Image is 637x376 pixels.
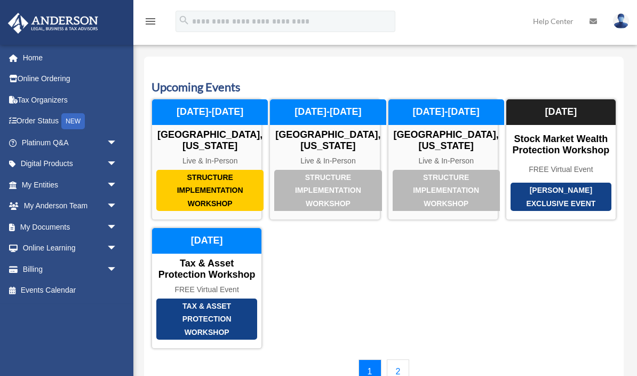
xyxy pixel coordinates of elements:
a: Digital Productsarrow_drop_down [7,153,133,175]
span: arrow_drop_down [107,216,128,238]
a: My Anderson Teamarrow_drop_down [7,195,133,217]
a: Home [7,47,133,68]
div: [DATE] [506,99,616,125]
div: [DATE]-[DATE] [388,99,504,125]
i: menu [144,15,157,28]
div: [GEOGRAPHIC_DATA], [US_STATE] [270,129,386,152]
div: Live & In-Person [152,156,268,166]
img: User Pic [613,13,629,29]
a: Order StatusNEW [7,111,133,132]
div: Tax & Asset Protection Workshop [152,258,261,281]
a: [PERSON_NAME] Exclusive Event Stock Market Wealth Protection Workshop FREE Virtual Event [DATE] [506,99,616,220]
a: My Documentsarrow_drop_down [7,216,133,238]
span: arrow_drop_down [107,174,128,196]
span: arrow_drop_down [107,258,128,280]
div: [GEOGRAPHIC_DATA], [US_STATE] [152,129,268,152]
i: search [178,14,190,26]
div: Structure Implementation Workshop [393,170,500,211]
a: Structure Implementation Workshop [GEOGRAPHIC_DATA], [US_STATE] Live & In-Person [DATE]-[DATE] [388,99,498,220]
div: Structure Implementation Workshop [156,170,264,211]
div: Live & In-Person [388,156,504,166]
div: FREE Virtual Event [506,165,616,174]
a: Tax & Asset Protection Workshop Tax & Asset Protection Workshop FREE Virtual Event [DATE] [152,228,262,349]
div: [DATE]-[DATE] [270,99,386,125]
div: [PERSON_NAME] Exclusive Event [511,183,611,211]
a: Platinum Q&Aarrow_drop_down [7,132,133,153]
span: arrow_drop_down [107,153,128,175]
div: NEW [61,113,85,129]
a: My Entitiesarrow_drop_down [7,174,133,195]
div: Stock Market Wealth Protection Workshop [506,134,616,156]
div: FREE Virtual Event [152,285,261,294]
a: Billingarrow_drop_down [7,258,133,280]
a: Online Learningarrow_drop_down [7,238,133,259]
div: Structure Implementation Workshop [274,170,381,211]
h3: Upcoming Events [152,79,616,96]
img: Anderson Advisors Platinum Portal [5,13,101,34]
div: [GEOGRAPHIC_DATA], [US_STATE] [388,129,504,152]
div: Live & In-Person [270,156,386,166]
span: arrow_drop_down [107,195,128,217]
div: [DATE] [152,228,261,254]
a: Structure Implementation Workshop [GEOGRAPHIC_DATA], [US_STATE] Live & In-Person [DATE]-[DATE] [269,99,380,220]
div: Tax & Asset Protection Workshop [156,299,257,340]
span: arrow_drop_down [107,132,128,154]
a: Tax Organizers [7,89,133,111]
a: Structure Implementation Workshop [GEOGRAPHIC_DATA], [US_STATE] Live & In-Person [DATE]-[DATE] [152,99,262,220]
div: [DATE]-[DATE] [152,99,268,125]
a: menu [144,19,157,28]
span: arrow_drop_down [107,238,128,260]
a: Online Ordering [7,68,133,90]
a: Events Calendar [7,280,128,301]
